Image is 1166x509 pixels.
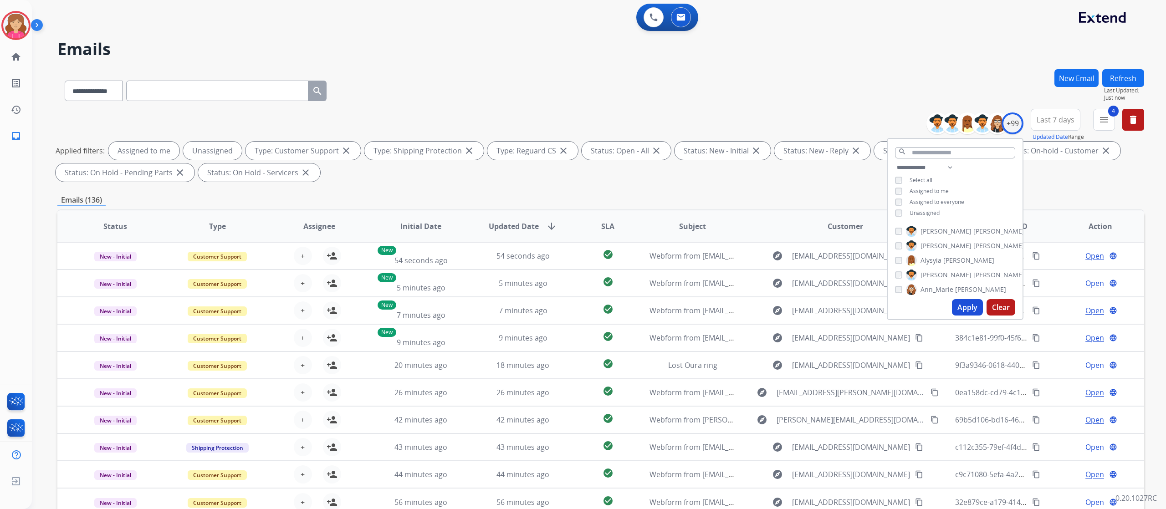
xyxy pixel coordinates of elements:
button: Refresh [1102,69,1144,87]
button: + [294,383,312,402]
mat-icon: person_add [327,332,338,343]
span: 9f3a9346-0618-4402-8baf-121bfd5f026d [955,360,1090,370]
span: + [301,387,305,398]
span: 44 minutes ago [496,469,549,479]
div: Status: New - Initial [675,142,771,160]
span: 7 minutes ago [397,310,445,320]
mat-icon: explore [772,332,783,343]
mat-icon: language [1109,416,1117,424]
mat-icon: person_add [327,360,338,371]
span: Webform from [EMAIL_ADDRESS][DOMAIN_NAME] on [DATE] [649,497,856,507]
mat-icon: close [850,145,861,156]
span: 9 minutes ago [397,337,445,347]
mat-icon: explore [772,250,783,261]
span: Assigned to me [910,187,949,195]
span: Webform from [EMAIL_ADDRESS][DOMAIN_NAME] on [DATE] [649,442,856,452]
button: Apply [952,299,983,316]
span: Open [1085,332,1104,343]
div: Assigned to me [108,142,179,160]
mat-icon: history [10,104,21,115]
mat-icon: check_circle [603,413,614,424]
mat-icon: close [341,145,352,156]
mat-icon: content_copy [1032,416,1040,424]
span: [EMAIL_ADDRESS][DOMAIN_NAME] [792,250,910,261]
span: + [301,414,305,425]
span: Webform from [EMAIL_ADDRESS][DOMAIN_NAME] on [DATE] [649,469,856,479]
mat-icon: explore [772,278,783,289]
span: 44 minutes ago [394,469,447,479]
mat-icon: language [1109,443,1117,451]
mat-icon: home [10,51,21,62]
mat-icon: menu [1099,114,1110,125]
div: Status: Open - All [582,142,671,160]
mat-icon: content_copy [1032,279,1040,287]
span: Ann_Marie [921,285,953,294]
span: [EMAIL_ADDRESS][DOMAIN_NAME] [792,442,910,453]
span: Customer Support [188,470,247,480]
mat-icon: explore [772,360,783,371]
mat-icon: language [1109,498,1117,506]
mat-icon: check_circle [603,304,614,315]
mat-icon: content_copy [1032,498,1040,506]
span: Open [1085,360,1104,371]
span: Open [1085,497,1104,508]
mat-icon: content_copy [1032,470,1040,478]
span: Type [209,221,226,232]
button: + [294,356,312,374]
mat-icon: language [1109,279,1117,287]
span: Customer Support [188,306,247,316]
button: + [294,438,312,456]
span: + [301,469,305,480]
mat-icon: language [1109,334,1117,342]
span: New - Initial [94,470,137,480]
span: + [301,305,305,316]
span: Status [103,221,127,232]
mat-icon: inbox [10,131,21,142]
span: 5 minutes ago [499,278,547,288]
span: Open [1085,442,1104,453]
span: Last Updated: [1104,87,1144,94]
p: New [378,328,396,337]
p: Emails (136) [57,194,106,206]
span: Open [1085,469,1104,480]
span: [PERSON_NAME] [973,241,1024,250]
mat-icon: explore [772,442,783,453]
div: Status: On Hold - Servicers [198,163,320,182]
span: Customer Support [188,334,247,343]
span: 4af8c87b-9954-466d-91aa-3b2cbb5e9af6 [955,278,1093,288]
mat-icon: person_add [327,305,338,316]
span: New - Initial [94,334,137,343]
img: avatar [3,13,29,38]
mat-icon: check_circle [603,331,614,342]
p: Applied filters: [56,145,105,156]
span: Webform from [EMAIL_ADDRESS][DOMAIN_NAME] on [DATE] [649,251,856,261]
span: [PERSON_NAME][EMAIL_ADDRESS][DOMAIN_NAME] [777,414,925,425]
span: Assignee [303,221,335,232]
span: + [301,497,305,508]
span: 18 minutes ago [496,360,549,370]
span: New - Initial [94,252,137,261]
mat-icon: explore [757,387,767,398]
span: + [301,442,305,453]
span: [PERSON_NAME] [973,227,1024,236]
mat-icon: close [751,145,762,156]
mat-icon: close [464,145,475,156]
button: + [294,329,312,347]
span: 54 seconds ago [394,255,448,265]
span: Select all [910,176,932,184]
mat-icon: list_alt [10,78,21,89]
span: Webform from [EMAIL_ADDRESS][DOMAIN_NAME] on [DATE] [649,305,856,316]
mat-icon: person_add [327,497,338,508]
mat-icon: language [1109,306,1117,315]
span: [PERSON_NAME] [955,285,1006,294]
div: Unassigned [183,142,242,160]
p: New [378,273,396,282]
span: [EMAIL_ADDRESS][DOMAIN_NAME] [792,469,910,480]
mat-icon: content_copy [931,388,939,397]
div: Status: On-hold - Customer [996,142,1120,160]
mat-icon: person_add [327,442,338,453]
button: Last 7 days [1031,109,1080,131]
span: [PERSON_NAME] [921,241,972,250]
span: Open [1085,250,1104,261]
mat-icon: close [174,167,185,178]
